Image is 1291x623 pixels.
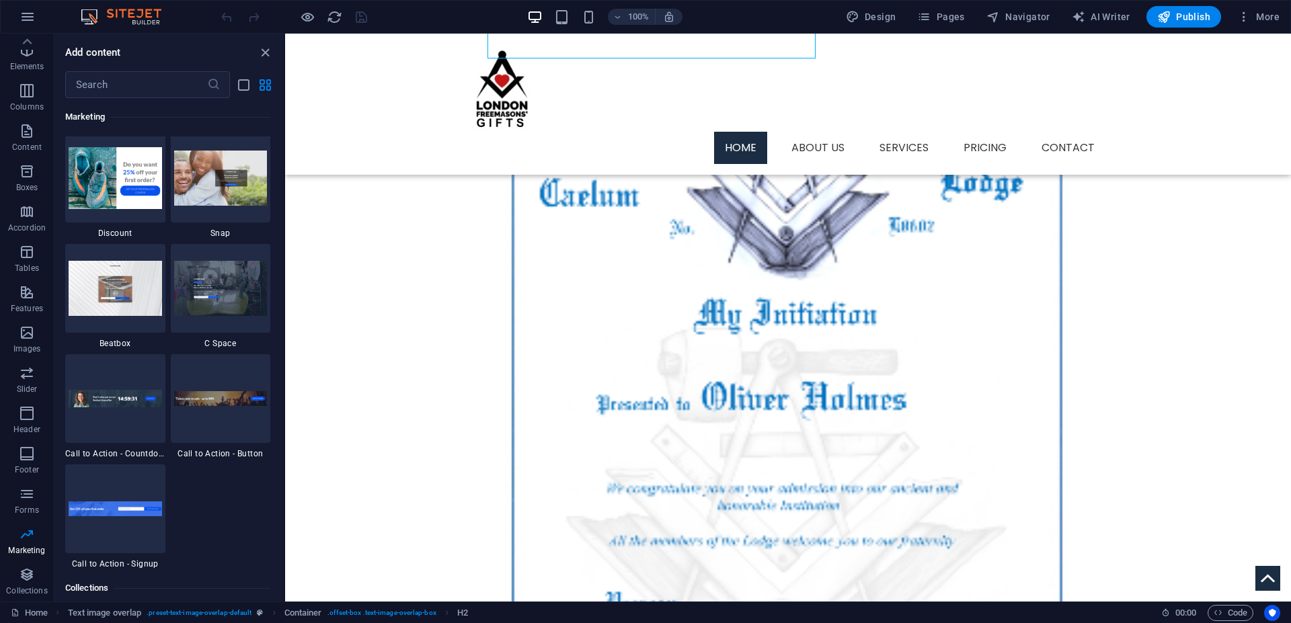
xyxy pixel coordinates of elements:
span: Call to Action - Countdown [65,448,165,459]
span: : [1185,608,1187,618]
p: Marketing [8,545,45,556]
span: 00 00 [1175,605,1196,621]
i: On resize automatically adjust zoom level to fit chosen device. [663,11,675,23]
span: Navigator [986,10,1050,24]
button: Pages [912,6,970,28]
p: Collections [6,585,47,596]
span: Click to select. Double-click to edit [457,605,468,621]
div: Call to Action - Countdown [65,354,165,459]
p: Features [11,303,43,314]
button: Usercentrics [1264,605,1280,621]
h6: Collections [65,580,270,596]
span: . preset-text-image-overlap-default [147,605,251,621]
span: . offset-box .text-image-overlap-box [327,605,436,621]
span: Snap [171,228,271,239]
div: C Space [171,244,271,349]
div: Call to Action - Button [171,354,271,459]
span: Click to select. Double-click to edit [284,605,322,621]
span: Pages [917,10,964,24]
span: Call to Action - Button [171,448,271,459]
h6: 100% [628,9,650,25]
i: This element is a customizable preset [257,609,263,616]
div: Call to Action - Signup [65,464,165,569]
p: Header [13,424,40,435]
button: 100% [608,9,656,25]
button: reload [326,9,342,25]
div: Snap [171,134,271,239]
img: Bildschirmfotoam2019-06-19um12.08.35.png [174,391,268,407]
div: Discount [65,134,165,239]
span: AI Writer [1072,10,1130,24]
p: Footer [15,464,39,475]
span: Code [1214,605,1247,621]
input: Search [65,71,207,98]
span: Publish [1157,10,1210,24]
nav: breadcrumb [68,605,469,621]
p: Columns [10,101,44,112]
button: Code [1208,605,1253,621]
h6: Add content [65,44,121,60]
span: Design [846,10,896,24]
img: Screenshot_2019-06-19SitejetTemplate-BlankRedesign-Berlin.png [69,261,162,315]
h6: Session time [1161,605,1197,621]
span: C Space [171,338,271,349]
span: Discount [65,228,165,239]
button: close panel [257,44,273,60]
img: Bildschirmfotoam2019-06-19um12.08.42.png [69,390,162,407]
i: Reload page [327,9,342,25]
span: Beatbox [65,338,165,349]
p: Slider [17,384,38,394]
p: Content [12,142,42,153]
button: AI Writer [1066,6,1136,28]
img: Editor Logo [77,9,178,25]
p: Forms [15,505,39,515]
button: Design [840,6,902,28]
p: Boxes [16,182,38,193]
p: Accordion [8,222,46,233]
img: Screenshot_2019-06-19SitejetTemplate-BlankRedesign-Berlin1.jpg [174,151,268,205]
button: grid-view [257,77,273,93]
h6: Marketing [65,109,270,125]
p: Images [13,343,41,354]
p: Tables [15,263,39,274]
span: Call to Action - Signup [65,558,165,569]
img: Bildschirmfotoam2019-06-19um12.08.31.png [69,501,162,516]
button: More [1232,6,1285,28]
img: Screenshot_2019-06-19SitejetTemplate-BlankRedesign-Berlin.jpg [174,261,268,315]
span: More [1237,10,1280,24]
span: Click to select. Double-click to edit [68,605,142,621]
button: list-view [235,77,251,93]
a: Home [11,605,48,621]
button: Publish [1146,6,1221,28]
button: Navigator [981,6,1056,28]
img: Bildschirmfotoam2019-06-19um12.09.31.png [69,147,162,209]
button: Click here to leave preview mode and continue editing [299,9,315,25]
div: Beatbox [65,244,165,349]
p: Elements [10,61,44,72]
